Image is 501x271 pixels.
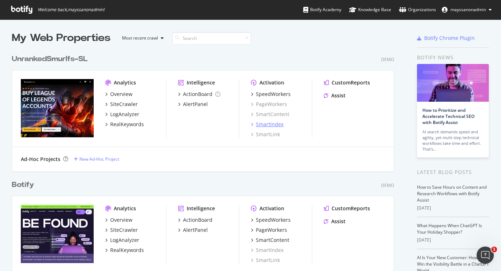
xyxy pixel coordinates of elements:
span: mayssanonadmin [450,6,486,13]
div: Botify Academy [303,6,341,13]
div: Knowledge Base [349,6,391,13]
span: Welcome back, mayssanonadmin ! [38,7,104,13]
button: mayssanonadmin [436,4,497,15]
div: Organizations [399,6,436,13]
span: 1 [491,247,497,252]
iframe: Intercom live chat [477,247,494,264]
